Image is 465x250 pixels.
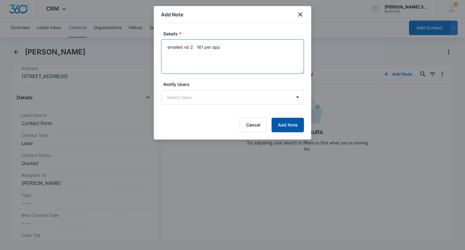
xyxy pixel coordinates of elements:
button: close [297,11,304,18]
label: Details [163,31,306,37]
button: Cancel [240,118,267,132]
textarea: emailed vb 2 161 per app [161,39,304,74]
h1: Add Note [161,11,183,18]
label: Notify Users [163,81,306,87]
button: Add Note [272,118,304,132]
